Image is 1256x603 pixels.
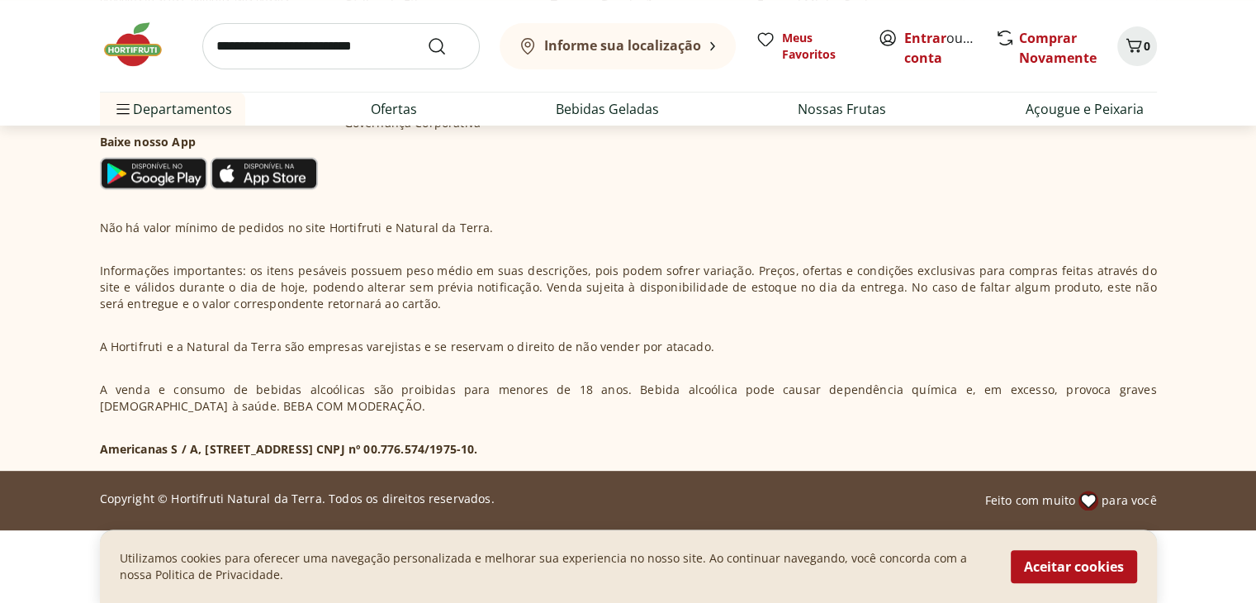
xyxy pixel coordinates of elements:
[985,492,1075,509] span: Feito com muito
[1019,29,1097,67] a: Comprar Novamente
[100,134,318,150] h3: Baixe nosso App
[211,157,318,190] img: App Store Icon
[113,89,232,129] span: Departamentos
[904,29,995,67] a: Criar conta
[544,36,701,55] b: Informe sua localização
[100,220,494,236] p: Não há valor mínimo de pedidos no site Hortifruti e Natural da Terra.
[500,23,736,69] button: Informe sua localização
[100,441,478,458] p: Americanas S / A, [STREET_ADDRESS] CNPJ nº 00.776.574/1975-10.
[904,28,978,68] span: ou
[100,382,1157,415] p: A venda e consumo de bebidas alcoólicas são proibidas para menores de 18 anos. Bebida alcoólica p...
[798,99,886,119] a: Nossas Frutas
[1102,492,1156,509] span: para você
[100,339,714,355] p: A Hortifruti e a Natural da Terra são empresas varejistas e se reservam o direito de não vender p...
[756,30,858,63] a: Meus Favoritos
[120,550,991,583] p: Utilizamos cookies para oferecer uma navegação personalizada e melhorar sua experiencia no nosso ...
[556,99,659,119] a: Bebidas Geladas
[113,89,133,129] button: Menu
[782,30,858,63] span: Meus Favoritos
[1026,99,1144,119] a: Açougue e Peixaria
[1011,550,1137,583] button: Aceitar cookies
[100,20,182,69] img: Hortifruti
[427,36,467,56] button: Submit Search
[1144,38,1150,54] span: 0
[371,99,417,119] a: Ofertas
[100,157,207,190] img: Google Play Icon
[1117,26,1157,66] button: Carrinho
[100,491,495,507] p: Copyright © Hortifruti Natural da Terra. Todos os direitos reservados.
[202,23,480,69] input: search
[100,263,1157,312] p: Informações importantes: os itens pesáveis possuem peso médio em suas descrições, pois podem sofr...
[904,29,946,47] a: Entrar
